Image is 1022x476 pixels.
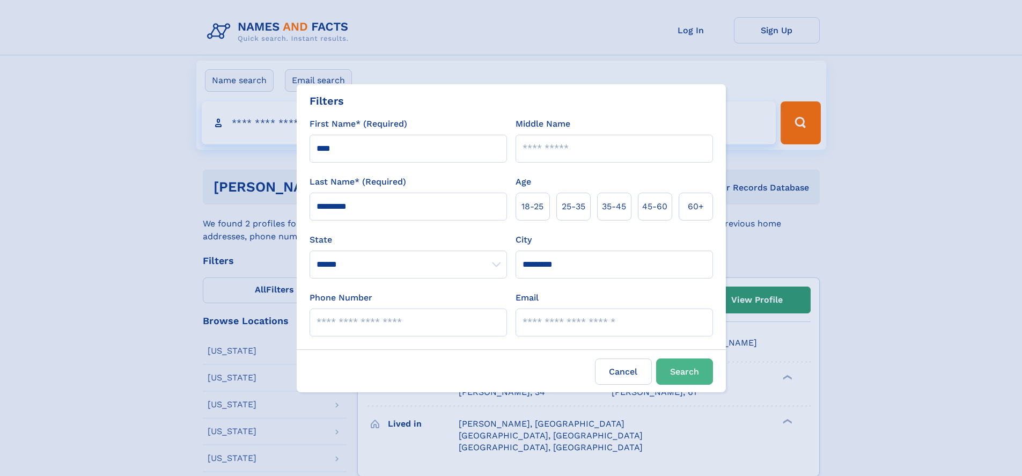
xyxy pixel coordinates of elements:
[516,233,532,246] label: City
[688,200,704,213] span: 60+
[602,200,626,213] span: 35‑45
[310,291,372,304] label: Phone Number
[516,118,570,130] label: Middle Name
[595,358,652,385] label: Cancel
[516,175,531,188] label: Age
[656,358,713,385] button: Search
[562,200,585,213] span: 25‑35
[310,175,406,188] label: Last Name* (Required)
[310,93,344,109] div: Filters
[516,291,539,304] label: Email
[310,233,507,246] label: State
[310,118,407,130] label: First Name* (Required)
[521,200,543,213] span: 18‑25
[642,200,667,213] span: 45‑60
